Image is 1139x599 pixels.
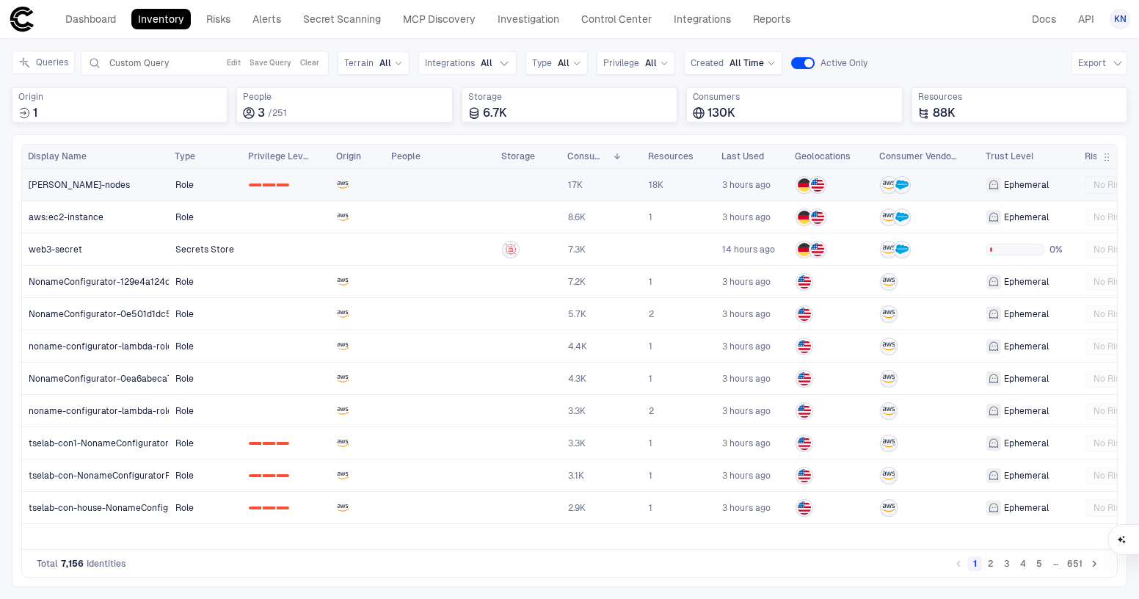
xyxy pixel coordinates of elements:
a: 9/10/2025 11:05:44 [716,493,788,523]
a: US [790,363,873,393]
button: Go to page 651 [1064,556,1085,571]
div: Total resources accessed or granted by identities [911,87,1127,123]
div: AWS [882,243,895,256]
button: Go to next page [1087,556,1102,571]
a: tselab-con1-NonameConfiguratorFunctionExecutionRole-NCUPgVHovQ13 [23,428,169,458]
span: Risk Score [1085,150,1130,162]
span: Resources [648,150,694,162]
a: 18K [643,170,715,200]
a: Secret Scanning [296,9,387,29]
a: 2.9K [562,493,641,523]
span: 0% [1049,244,1072,255]
button: Go to page 4 [1016,556,1030,571]
a: 4.4K [562,331,641,361]
span: No Risks [1093,276,1129,288]
a: 9/10/2025 10:59:03 [716,396,788,426]
span: No Risks [1093,179,1129,191]
span: Trust Level [986,150,1034,162]
a: 1 [643,331,715,361]
a: MCP Discovery [396,9,482,29]
a: Role [170,266,241,297]
div: 2 [277,474,289,477]
div: AWS [882,501,895,515]
a: Ephemeral [980,460,1078,490]
button: Export [1071,51,1127,75]
div: 9/10/2025 11:01:28 [722,341,771,352]
div: 2 [277,184,289,186]
span: 1 [649,341,652,352]
span: Custom Query [109,57,169,69]
span: Storage [501,150,535,162]
span: 3 [258,106,265,120]
button: Go to page 3 [1000,556,1014,571]
span: Ephemeral [1004,373,1049,385]
span: Consumers [693,91,895,103]
a: Ephemeral [980,170,1078,200]
a: US [790,428,873,458]
div: 9/10/2025 11:04:53 [722,179,771,191]
span: web3-secret [29,244,82,255]
span: 3 hours ago [722,211,771,223]
span: Ephemeral [1004,502,1049,514]
a: Investigation [491,9,566,29]
a: Role [170,331,241,361]
span: / [268,108,272,118]
span: Consumer Vendors [879,150,959,162]
span: Origin [336,150,361,162]
span: People [243,91,445,103]
span: No Risks [1093,244,1129,255]
button: page 1 [967,556,982,571]
a: US [790,266,873,297]
a: [PERSON_NAME]-nodes [23,170,169,200]
div: 0 [249,474,261,477]
a: US [790,331,873,361]
span: Role [175,373,194,385]
span: Active Only [820,57,867,69]
span: 1 [649,502,652,514]
a: Role [170,299,241,329]
span: tselab-con-house-NonameConfiguratorFunctionExecutio-rF1VrXO60nyP [29,502,331,514]
a: 1 [643,428,715,458]
div: 2 [277,442,289,445]
a: 3.1K [562,460,641,490]
span: Ephemeral [1004,179,1049,191]
button: Queries [12,51,75,74]
button: Clear [297,54,322,72]
span: 130K [707,106,735,120]
img: US [798,372,811,385]
div: 0 [249,507,261,509]
span: 3 hours ago [722,373,771,385]
span: 3 hours ago [722,470,771,482]
span: 8.6K [568,211,586,223]
span: Role [175,438,194,449]
div: AWS [882,340,895,353]
span: 3 hours ago [722,438,771,449]
a: US [790,396,873,426]
a: Role [170,202,241,232]
div: AWS [882,211,895,224]
a: 9/10/2025 10:58:56 [716,363,788,393]
span: Last Used [721,150,764,162]
span: No Risks [1093,308,1129,320]
a: Ephemeral [980,266,1078,297]
span: 18K [649,179,663,191]
a: Role [170,428,241,458]
span: 3 hours ago [722,405,771,417]
span: Integrations [425,57,475,69]
img: DE [798,178,811,192]
span: 14 hours ago [722,244,775,255]
a: Docs [1025,9,1063,29]
span: KN [1114,13,1127,25]
a: noname-configurator-lambda-role-998def [23,396,169,426]
span: Storage [468,91,671,103]
span: Ephemeral [1004,470,1049,482]
a: 3.3K [562,428,641,458]
img: US [798,437,811,450]
a: DEUS [790,202,873,232]
span: Origin [18,91,221,103]
a: 4.3K [562,363,641,393]
div: AWS [882,372,895,385]
a: NonameConfigurator-0e501d1dc595 [23,299,169,329]
img: US [811,211,824,224]
a: 1 [643,460,715,490]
